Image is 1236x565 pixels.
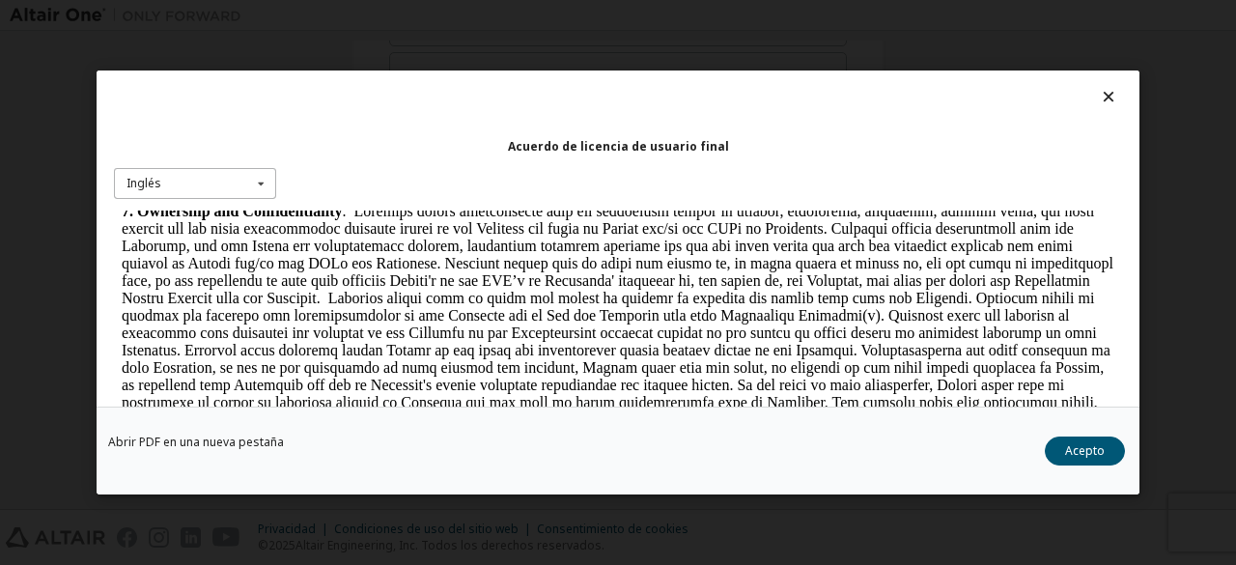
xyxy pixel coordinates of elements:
[108,437,284,448] a: Abrir PDF en una nueva pestaña
[126,175,161,191] font: Inglés
[1065,442,1105,459] font: Acepto
[508,138,729,155] font: Acuerdo de licencia de usuario final
[108,434,284,450] font: Abrir PDF en una nueva pestaña
[1045,437,1125,466] button: Acepto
